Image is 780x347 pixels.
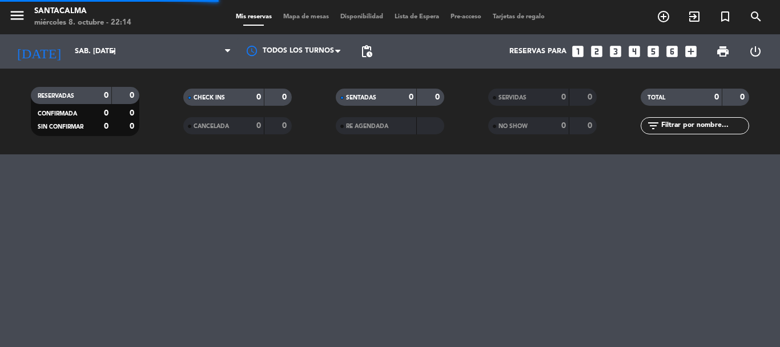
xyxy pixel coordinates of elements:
[588,93,594,101] strong: 0
[498,123,528,129] span: NO SHOW
[194,95,225,101] span: CHECK INS
[749,10,763,23] i: search
[561,122,566,130] strong: 0
[589,44,604,59] i: looks_two
[106,45,120,58] i: arrow_drop_down
[282,122,289,130] strong: 0
[716,45,730,58] span: print
[749,45,762,58] i: power_settings_new
[389,14,445,20] span: Lista de Espera
[130,91,136,99] strong: 0
[740,93,747,101] strong: 0
[104,91,108,99] strong: 0
[608,44,623,59] i: looks_3
[487,14,550,20] span: Tarjetas de regalo
[683,44,698,59] i: add_box
[646,119,660,133] i: filter_list
[445,14,487,20] span: Pre-acceso
[718,10,732,23] i: turned_in_not
[657,10,670,23] i: add_circle_outline
[739,34,771,69] div: LOG OUT
[230,14,278,20] span: Mis reservas
[346,123,388,129] span: RE AGENDADA
[498,95,526,101] span: SERVIDAS
[687,10,701,23] i: exit_to_app
[9,39,69,64] i: [DATE]
[278,14,335,20] span: Mapa de mesas
[360,45,373,58] span: pending_actions
[627,44,642,59] i: looks_4
[130,122,136,130] strong: 0
[9,7,26,24] i: menu
[38,93,74,99] span: RESERVADAS
[34,17,131,29] div: miércoles 8. octubre - 22:14
[509,47,566,55] span: Reservas para
[561,93,566,101] strong: 0
[34,6,131,17] div: Santacalma
[435,93,442,101] strong: 0
[104,122,108,130] strong: 0
[714,93,719,101] strong: 0
[409,93,413,101] strong: 0
[194,123,229,129] span: CANCELADA
[346,95,376,101] span: SENTADAS
[335,14,389,20] span: Disponibilidad
[38,124,83,130] span: SIN CONFIRMAR
[104,109,108,117] strong: 0
[256,122,261,130] strong: 0
[646,44,661,59] i: looks_5
[282,93,289,101] strong: 0
[648,95,665,101] span: TOTAL
[130,109,136,117] strong: 0
[665,44,680,59] i: looks_6
[570,44,585,59] i: looks_one
[38,111,77,117] span: CONFIRMADA
[588,122,594,130] strong: 0
[256,93,261,101] strong: 0
[660,119,749,132] input: Filtrar por nombre...
[9,7,26,28] button: menu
